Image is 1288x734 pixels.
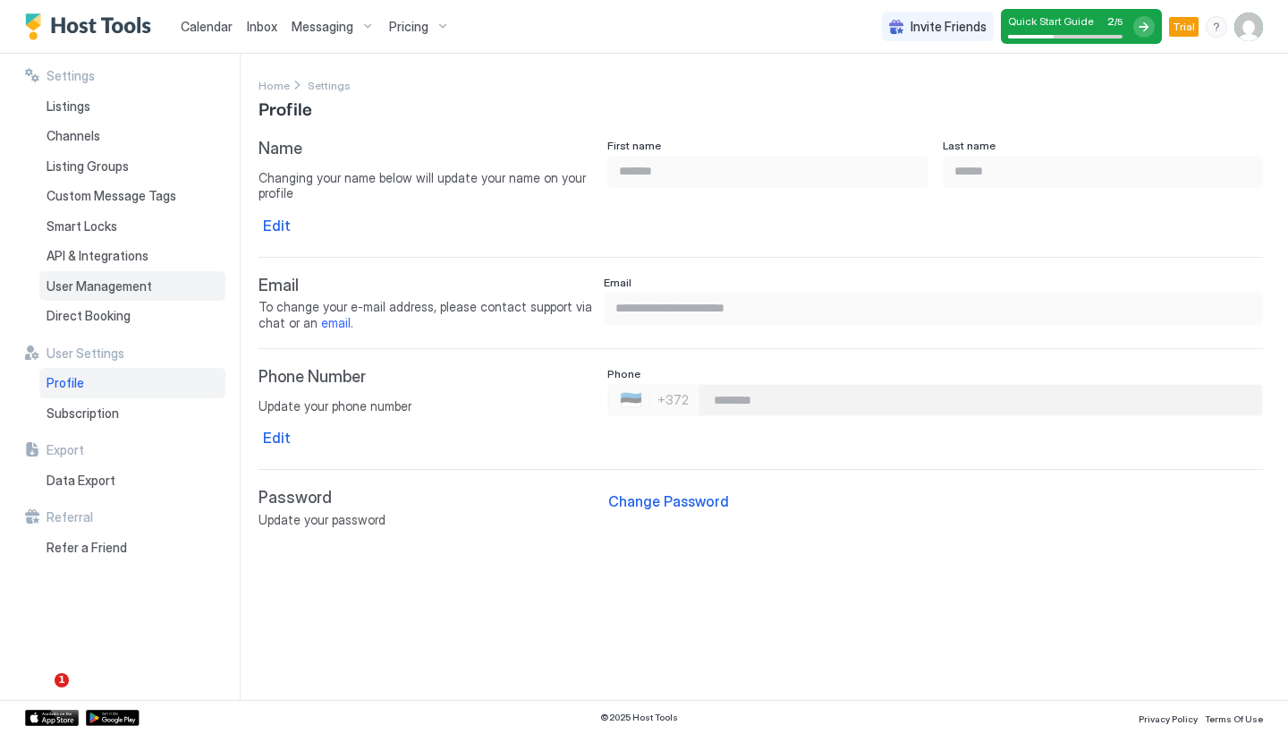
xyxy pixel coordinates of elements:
[263,215,291,236] div: Edit
[47,158,129,175] span: Listing Groups
[1206,16,1227,38] div: menu
[47,308,131,324] span: Direct Booking
[39,121,225,151] a: Channels
[258,170,593,201] span: Changing your name below will update your name on your profile
[600,712,678,723] span: © 2025 Host Tools
[47,442,84,458] span: Export
[604,276,631,289] span: Email
[181,17,233,36] a: Calendar
[247,17,277,36] a: Inbox
[47,98,90,115] span: Listings
[258,488,593,508] span: Password
[292,19,353,35] span: Messaging
[943,139,996,152] span: Last name
[607,367,640,380] span: Phone
[944,157,1262,187] input: Input Field
[1234,13,1263,41] div: User profile
[308,79,351,92] span: Settings
[1114,16,1123,28] span: / 5
[1139,708,1198,727] a: Privacy Policy
[321,315,351,330] a: email
[1205,713,1263,724] span: Terms Of Use
[47,68,95,84] span: Settings
[39,271,225,302] a: User Management
[608,491,729,512] div: Change Password
[47,188,176,204] span: Custom Message Tags
[605,294,1262,324] input: Input Field
[39,181,225,211] a: Custom Message Tags
[47,218,117,235] span: Smart Locks
[258,398,593,414] span: Update your phone number
[308,75,351,94] div: Breadcrumb
[911,19,987,35] span: Invite Friends
[699,384,1261,416] input: Phone Number input
[1008,14,1094,28] span: Quick Start Guide
[263,427,291,448] div: Edit
[258,299,593,330] span: To change your e-mail address, please contact support via chat or an .
[47,509,93,525] span: Referral
[39,301,225,331] a: Direct Booking
[258,79,290,92] span: Home
[1173,19,1195,35] span: Trial
[609,385,699,415] div: Countries button
[258,75,290,94] a: Home
[258,512,593,528] span: Update your password
[258,367,366,388] span: Phone Number
[39,398,225,429] a: Subscription
[39,465,225,496] a: Data Export
[258,139,302,159] span: Name
[47,346,124,362] span: User Settings
[86,710,140,726] a: Google Play Store
[55,673,69,687] span: 1
[39,91,225,122] a: Listings
[258,424,295,451] button: Edit
[47,248,148,264] span: API & Integrations
[47,473,115,489] span: Data Export
[39,368,225,398] a: Profile
[47,540,127,556] span: Refer a Friend
[620,389,642,411] div: 🇪🇪
[39,211,225,242] a: Smart Locks
[39,533,225,563] a: Refer a Friend
[47,278,152,294] span: User Management
[25,13,159,40] a: Host Tools Logo
[1107,14,1114,28] span: 2
[47,128,100,144] span: Channels
[389,19,428,35] span: Pricing
[657,392,689,408] div: +372
[247,19,277,34] span: Inbox
[181,19,233,34] span: Calendar
[47,405,119,422] span: Subscription
[1205,708,1263,727] a: Terms Of Use
[1139,713,1198,724] span: Privacy Policy
[258,212,295,239] button: Edit
[47,375,84,391] span: Profile
[25,710,79,726] a: App Store
[608,157,927,187] input: Input Field
[258,94,312,121] span: Profile
[308,75,351,94] a: Settings
[604,488,733,515] button: Change Password
[258,276,593,296] span: Email
[607,139,661,152] span: First name
[18,673,61,716] iframe: Intercom live chat
[39,241,225,271] a: API & Integrations
[258,75,290,94] div: Breadcrumb
[39,151,225,182] a: Listing Groups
